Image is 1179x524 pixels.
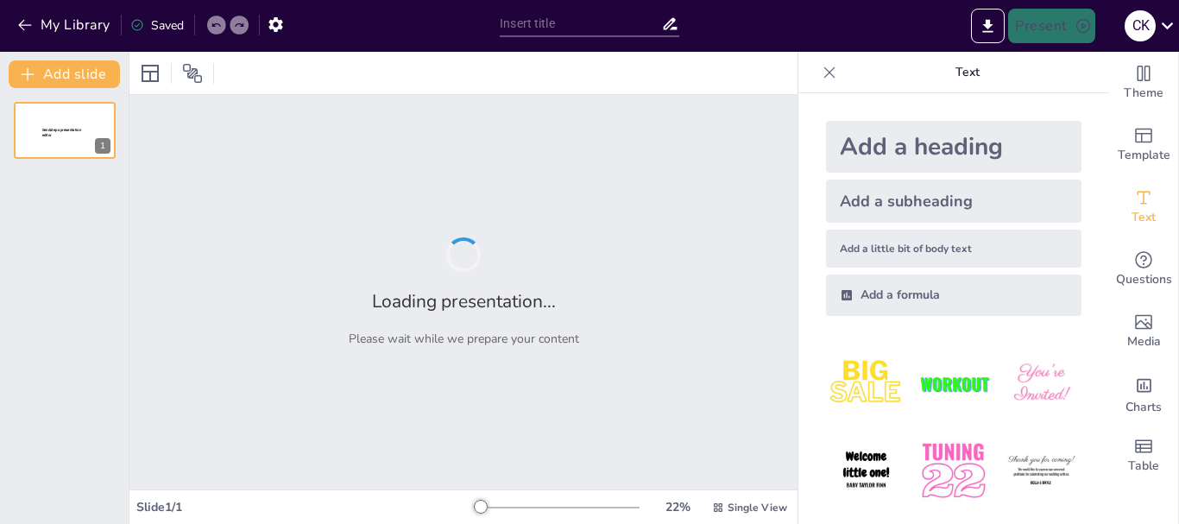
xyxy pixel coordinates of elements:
[349,331,579,347] p: Please wait while we prepare your content
[1109,425,1178,487] div: Add a table
[913,431,993,511] img: 5.jpeg
[1116,270,1172,289] span: Questions
[1125,9,1156,43] button: C K
[1109,238,1178,300] div: Get real-time input from your audience
[372,289,556,313] h2: Loading presentation...
[13,11,117,39] button: My Library
[1118,146,1170,165] span: Template
[826,275,1081,316] div: Add a formula
[1001,431,1081,511] img: 6.jpeg
[826,431,906,511] img: 4.jpeg
[1127,332,1161,351] span: Media
[913,344,993,424] img: 2.jpeg
[657,499,698,515] div: 22 %
[1109,52,1178,114] div: Change the overall theme
[1128,457,1159,476] span: Table
[971,9,1005,43] button: Export to PowerPoint
[826,344,906,424] img: 1.jpeg
[14,102,116,159] div: 1
[42,128,81,137] span: Sendsteps presentation editor
[136,499,474,515] div: Slide 1 / 1
[1001,344,1081,424] img: 3.jpeg
[500,11,661,36] input: Insert title
[843,52,1092,93] p: Text
[1132,208,1156,227] span: Text
[728,501,787,515] span: Single View
[1125,10,1156,41] div: C K
[1109,363,1178,425] div: Add charts and graphs
[1124,84,1163,103] span: Theme
[95,138,110,154] div: 1
[130,17,184,34] div: Saved
[826,121,1081,173] div: Add a heading
[826,230,1081,268] div: Add a little bit of body text
[1125,398,1162,417] span: Charts
[1109,300,1178,363] div: Add images, graphics, shapes or video
[1109,114,1178,176] div: Add ready made slides
[1109,176,1178,238] div: Add text boxes
[182,63,203,84] span: Position
[9,60,120,88] button: Add slide
[1008,9,1094,43] button: Present
[136,60,164,87] div: Layout
[826,180,1081,223] div: Add a subheading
